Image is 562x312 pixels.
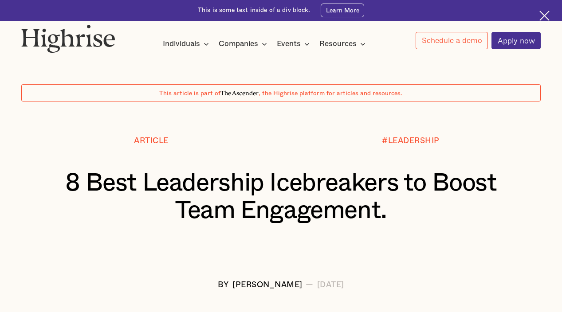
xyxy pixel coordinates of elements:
[232,281,303,289] div: [PERSON_NAME]
[491,32,541,49] a: Apply now
[319,39,368,49] div: Resources
[163,39,212,49] div: Individuals
[277,39,301,49] div: Events
[321,4,364,17] a: Learn More
[277,39,312,49] div: Events
[319,39,357,49] div: Resources
[306,281,314,289] div: —
[539,11,550,21] img: Cross icon
[218,281,229,289] div: BY
[21,24,115,53] img: Highrise logo
[134,136,169,145] div: Article
[382,136,440,145] div: #LEADERSHIP
[43,170,519,225] h1: 8 Best Leadership Icebreakers to Boost Team Engagement.
[159,90,220,97] span: This article is part of
[163,39,200,49] div: Individuals
[259,90,402,97] span: , the Highrise platform for articles and resources.
[317,281,344,289] div: [DATE]
[198,6,310,15] div: This is some text inside of a div block.
[219,39,258,49] div: Companies
[416,32,488,49] a: Schedule a demo
[220,88,259,96] span: The Ascender
[219,39,270,49] div: Companies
